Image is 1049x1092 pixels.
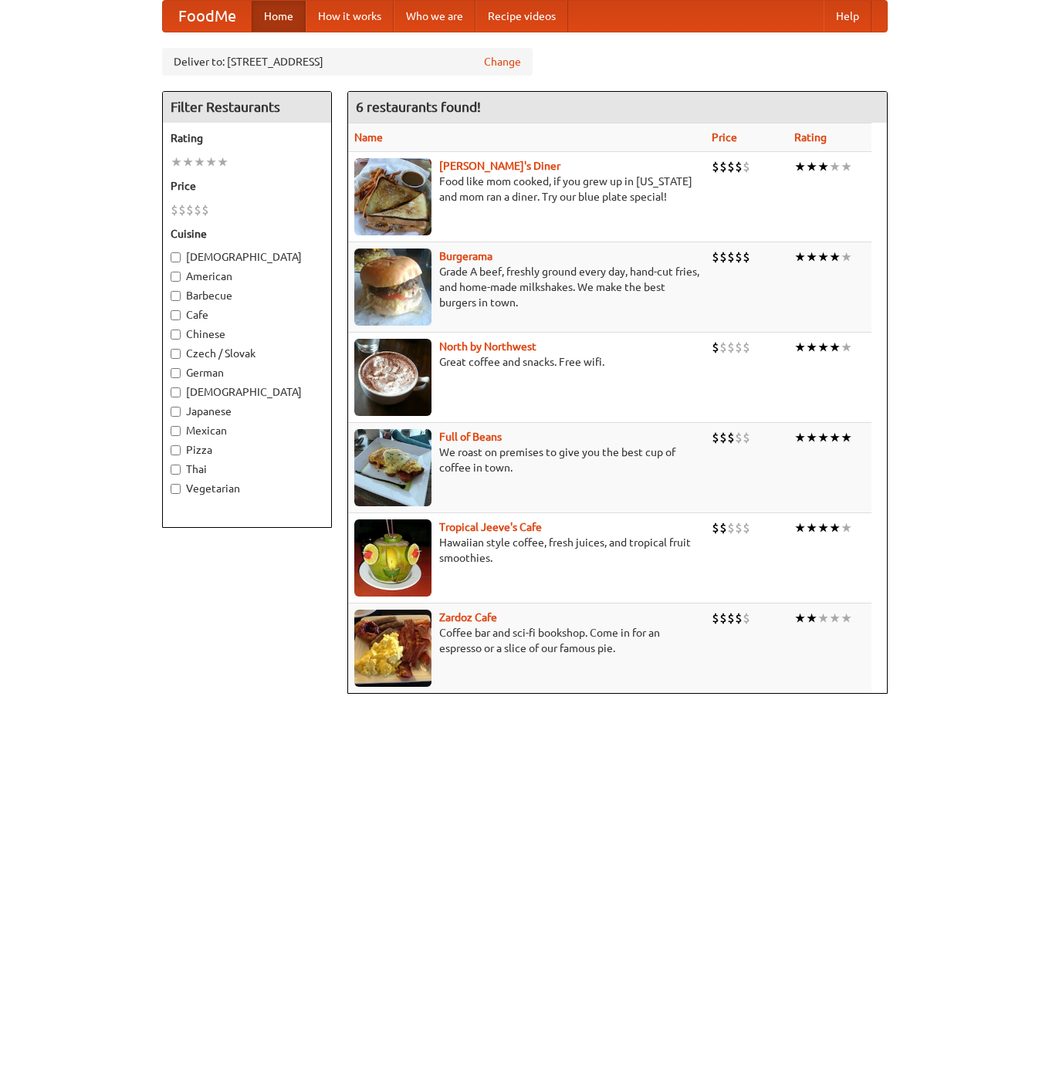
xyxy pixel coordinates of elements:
[712,158,719,175] li: $
[743,429,750,446] li: $
[841,429,852,446] li: ★
[743,519,750,536] li: $
[806,158,817,175] li: ★
[719,158,727,175] li: $
[829,610,841,627] li: ★
[829,429,841,446] li: ★
[841,339,852,356] li: ★
[829,158,841,175] li: ★
[712,339,719,356] li: $
[171,249,323,265] label: [DEMOGRAPHIC_DATA]
[806,248,817,265] li: ★
[354,445,699,475] p: We roast on premises to give you the best cup of coffee in town.
[727,429,735,446] li: $
[439,160,560,172] a: [PERSON_NAME]'s Diner
[735,339,743,356] li: $
[171,178,323,194] h5: Price
[171,387,181,397] input: [DEMOGRAPHIC_DATA]
[171,330,181,340] input: Chinese
[171,442,323,458] label: Pizza
[794,131,827,144] a: Rating
[205,154,217,171] li: ★
[354,131,383,144] a: Name
[171,407,181,417] input: Japanese
[171,326,323,342] label: Chinese
[171,269,323,284] label: American
[712,429,719,446] li: $
[841,248,852,265] li: ★
[475,1,568,32] a: Recipe videos
[354,610,431,687] img: zardoz.jpg
[727,339,735,356] li: $
[817,158,829,175] li: ★
[806,429,817,446] li: ★
[829,339,841,356] li: ★
[794,610,806,627] li: ★
[171,272,181,282] input: American
[735,610,743,627] li: $
[171,461,323,477] label: Thai
[743,339,750,356] li: $
[817,519,829,536] li: ★
[354,264,699,310] p: Grade A beef, freshly ground every day, hand-cut fries, and home-made milkshakes. We make the bes...
[719,248,727,265] li: $
[794,339,806,356] li: ★
[829,519,841,536] li: ★
[743,158,750,175] li: $
[439,340,536,353] a: North by Northwest
[354,519,431,597] img: jeeves.jpg
[712,519,719,536] li: $
[719,339,727,356] li: $
[841,519,852,536] li: ★
[354,625,699,656] p: Coffee bar and sci-fi bookshop. Come in for an espresso or a slice of our famous pie.
[186,201,194,218] li: $
[171,404,323,419] label: Japanese
[171,307,323,323] label: Cafe
[171,484,181,494] input: Vegetarian
[194,201,201,218] li: $
[817,610,829,627] li: ★
[171,226,323,242] h5: Cuisine
[484,54,521,69] a: Change
[735,248,743,265] li: $
[171,310,181,320] input: Cafe
[719,610,727,627] li: $
[171,349,181,359] input: Czech / Slovak
[171,481,323,496] label: Vegetarian
[354,339,431,416] img: north.jpg
[162,48,533,76] div: Deliver to: [STREET_ADDRESS]
[394,1,475,32] a: Who we are
[171,201,178,218] li: $
[354,354,699,370] p: Great coffee and snacks. Free wifi.
[712,248,719,265] li: $
[439,431,502,443] a: Full of Beans
[356,100,481,114] ng-pluralize: 6 restaurants found!
[171,445,181,455] input: Pizza
[171,288,323,303] label: Barbecue
[439,250,492,262] a: Burgerama
[712,131,737,144] a: Price
[735,158,743,175] li: $
[439,521,542,533] a: Tropical Jeeve's Cafe
[719,519,727,536] li: $
[727,158,735,175] li: $
[794,158,806,175] li: ★
[171,368,181,378] input: German
[354,535,699,566] p: Hawaiian style coffee, fresh juices, and tropical fruit smoothies.
[171,384,323,400] label: [DEMOGRAPHIC_DATA]
[727,519,735,536] li: $
[735,519,743,536] li: $
[817,248,829,265] li: ★
[182,154,194,171] li: ★
[171,130,323,146] h5: Rating
[794,519,806,536] li: ★
[824,1,871,32] a: Help
[306,1,394,32] a: How it works
[171,291,181,301] input: Barbecue
[727,248,735,265] li: $
[163,1,252,32] a: FoodMe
